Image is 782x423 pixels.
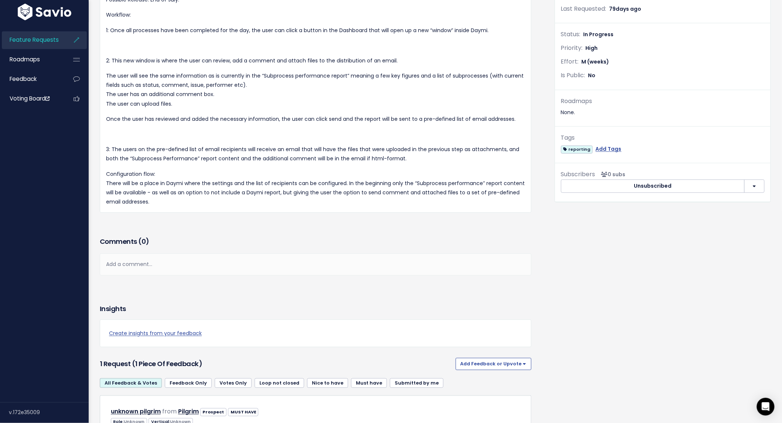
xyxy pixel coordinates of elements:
span: 0 [142,237,146,246]
div: Roadmaps [561,96,765,107]
p: 3: The users on the pre-defined list of email recipients will receive an email that will have the... [106,145,525,163]
h3: 1 Request (1 piece of Feedback) [100,359,453,369]
p: Workflow: [106,10,525,20]
span: High [586,44,598,52]
span: Feature Requests [10,36,59,44]
strong: Prospect [203,409,224,415]
a: Voting Board [2,90,61,107]
a: Roadmaps [2,51,61,68]
strong: MUST HAVE [231,409,256,415]
img: logo-white.9d6f32f41409.svg [16,4,73,20]
a: reporting [561,144,593,154]
a: Add Tags [596,144,622,154]
a: Submitted by me [390,378,443,388]
span: Subscribers [561,170,595,178]
span: Effort: [561,57,579,66]
span: Roadmaps [10,55,40,63]
div: Add a comment... [100,253,531,275]
span: Priority: [561,44,583,52]
span: reporting [561,146,593,153]
span: Voting Board [10,95,50,102]
span: 79 [609,5,642,13]
p: Configuration flow: There will be a place in Daymi where the settings and the list of recipients ... [106,170,525,207]
span: In Progress [584,31,614,38]
a: Feedback [2,71,61,88]
div: None. [561,108,765,117]
span: Is Public: [561,71,585,79]
p: 2: This new window is where the user can review, add a comment and attach files to the distributi... [106,56,525,65]
span: Feedback [10,75,37,83]
span: M (weeks) [582,58,609,65]
span: Status: [561,30,581,38]
button: Add Feedback or Upvote [456,358,531,370]
span: days ago [616,5,642,13]
a: Nice to have [307,378,348,388]
div: Open Intercom Messenger [757,398,775,416]
a: Feature Requests [2,31,61,48]
div: Tags [561,133,765,143]
a: Votes Only [215,378,252,388]
p: 1: Once all processes have been completed for the day, the user can click a button in the Dashboa... [106,26,525,35]
span: <p><strong>Subscribers</strong><br><br> No subscribers yet<br> </p> [598,171,626,178]
span: from [162,407,177,416]
a: Create insights from your feedback [109,329,522,338]
span: No [588,72,596,79]
p: Once the user has reviewed and added the necessary information, the user can click send and the r... [106,115,525,124]
a: Must have [351,378,387,388]
p: The user will see the same information as is currently in the “Subprocess performance report” mea... [106,71,525,109]
div: v.172e35009 [9,403,89,422]
a: Pilgrim [178,407,199,416]
h3: Insights [100,304,126,314]
button: Unsubscribed [561,180,745,193]
a: All Feedback & Votes [100,378,162,388]
h3: Comments ( ) [100,236,531,247]
span: Last Requested: [561,4,606,13]
a: unknown pilgrim [111,407,161,416]
a: Loop not closed [255,378,304,388]
a: Feedback Only [165,378,212,388]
